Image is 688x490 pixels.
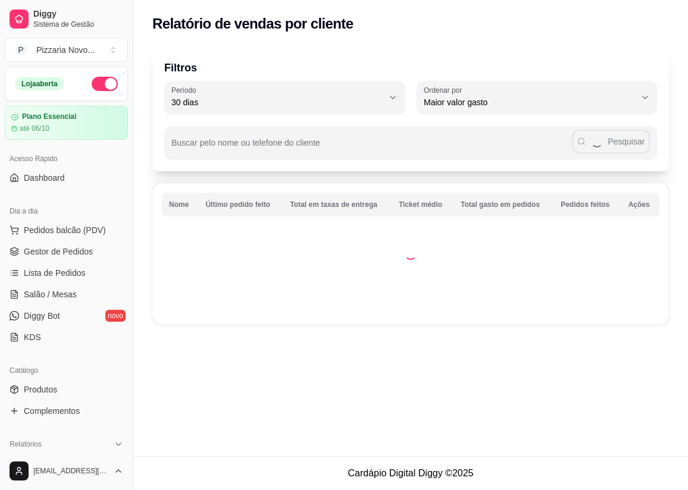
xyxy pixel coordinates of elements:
[24,331,41,343] span: KDS
[92,77,118,91] button: Alterar Status
[5,202,128,221] div: Dia a dia
[405,248,417,260] div: Loading
[164,59,657,76] p: Filtros
[33,9,123,20] span: Diggy
[5,149,128,168] div: Acesso Rápido
[417,81,657,114] button: Ordenar porMaior valor gasto
[424,96,636,108] span: Maior valor gasto
[5,401,128,420] a: Complementos
[24,172,65,184] span: Dashboard
[24,405,80,417] span: Complementos
[24,310,60,322] span: Diggy Bot
[36,44,95,56] div: Pizzaria Novo ...
[5,285,128,304] a: Salão / Mesas
[5,306,128,325] a: Diggy Botnovo
[5,221,128,240] button: Pedidos balcão (PDV)
[5,380,128,399] a: Produtos
[5,38,128,62] button: Select a team
[171,142,572,153] input: Buscar pelo nome ou telefone do cliente
[24,384,57,395] span: Produtos
[10,439,42,449] span: Relatórios
[5,263,128,282] a: Lista de Pedidos
[152,14,354,33] h2: Relatório de vendas por cliente
[5,168,128,187] a: Dashboard
[33,20,123,29] span: Sistema de Gestão
[164,81,405,114] button: Período30 dias
[20,124,49,133] article: até 06/10
[424,85,466,95] label: Ordenar por
[22,112,76,121] article: Plano Essencial
[133,456,688,490] footer: Cardápio Digital Diggy © 2025
[5,5,128,33] a: DiggySistema de Gestão
[15,77,64,90] div: Loja aberta
[5,106,128,140] a: Plano Essencialaté 06/10
[5,361,128,380] div: Catálogo
[33,466,109,476] span: [EMAIL_ADDRESS][DOMAIN_NAME]
[5,328,128,347] a: KDS
[5,457,128,485] button: [EMAIL_ADDRESS][DOMAIN_NAME]
[171,96,383,108] span: 30 dias
[5,242,128,261] a: Gestor de Pedidos
[24,224,106,236] span: Pedidos balcão (PDV)
[15,44,27,56] span: P
[24,246,93,257] span: Gestor de Pedidos
[171,85,200,95] label: Período
[24,267,86,279] span: Lista de Pedidos
[24,288,77,300] span: Salão / Mesas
